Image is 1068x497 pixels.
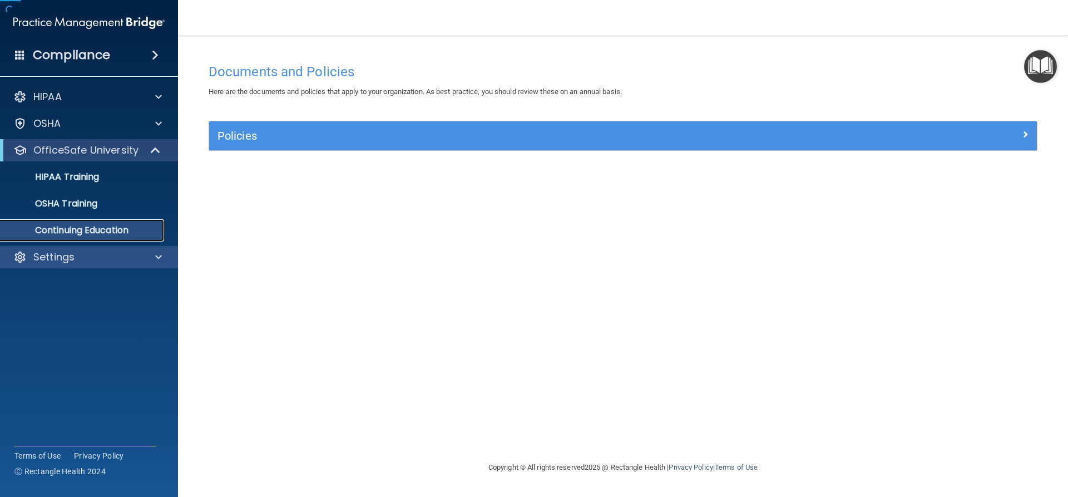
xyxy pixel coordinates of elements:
[13,12,165,34] img: PMB logo
[209,87,622,96] span: Here are the documents and policies that apply to your organization. As best practice, you should...
[217,127,1029,145] a: Policies
[33,90,62,104] p: HIPAA
[7,171,99,183] p: HIPAA Training
[14,466,106,477] span: Ⓒ Rectangle Health 2024
[7,198,97,209] p: OSHA Training
[13,250,162,264] a: Settings
[420,450,826,485] div: Copyright © All rights reserved 2025 @ Rectangle Health | |
[13,144,161,157] a: OfficeSafe University
[209,65,1037,79] h4: Documents and Policies
[14,450,61,461] a: Terms of Use
[33,250,75,264] p: Settings
[74,450,124,461] a: Privacy Policy
[7,225,159,236] p: Continuing Education
[1024,50,1057,83] button: Open Resource Center
[13,90,162,104] a: HIPAA
[715,463,758,471] a: Terms of Use
[669,463,713,471] a: Privacy Policy
[217,130,822,142] h5: Policies
[13,117,162,130] a: OSHA
[33,117,61,130] p: OSHA
[33,144,139,157] p: OfficeSafe University
[33,47,110,63] h4: Compliance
